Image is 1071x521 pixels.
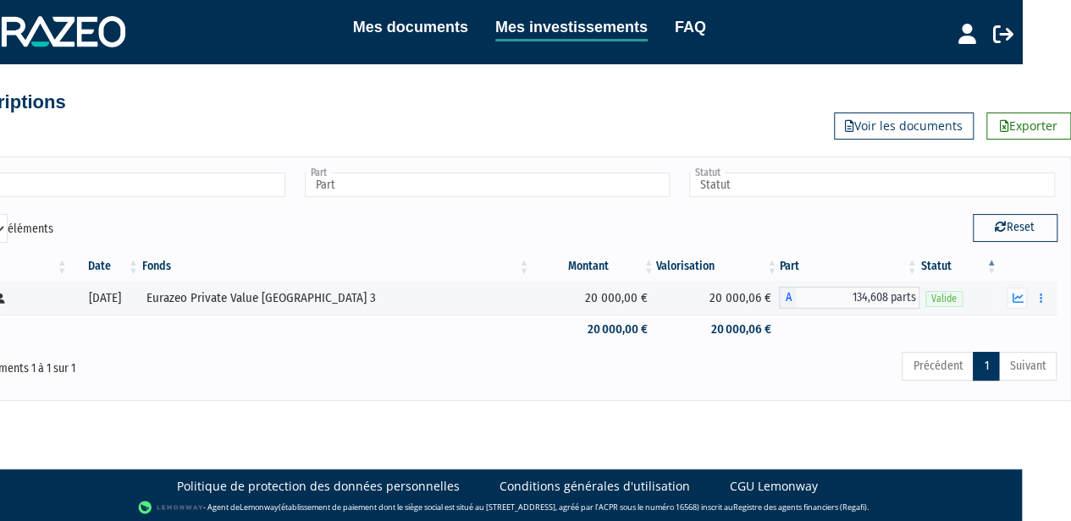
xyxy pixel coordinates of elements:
a: Exporter [986,112,1071,140]
th: Date: activer pour trier la colonne par ordre croissant [69,252,141,281]
td: 20 000,00 € [531,281,655,315]
a: Mes investissements [495,15,648,41]
div: A - Eurazeo Private Value Europe 3 [779,287,919,309]
a: Précédent [902,352,974,381]
a: Conditions générales d'utilisation [500,478,690,495]
span: 134,608 parts [796,287,919,309]
span: A [779,287,796,309]
th: Valorisation: activer pour trier la colonne par ordre croissant [656,252,780,281]
a: Voir les documents [834,112,974,140]
a: Mes documents [353,15,468,39]
span: Valide [925,291,963,307]
a: Lemonway [240,501,279,512]
th: Statut : activer pour trier la colonne par ordre d&eacute;croissant [919,252,999,281]
td: 20 000,06 € [656,315,780,344]
button: Reset [973,214,1057,241]
a: Suivant [998,352,1057,381]
td: 20 000,00 € [531,315,655,344]
div: [DATE] [75,289,135,307]
a: FAQ [675,15,706,39]
a: 1 [973,352,999,381]
td: 20 000,06 € [656,281,780,315]
div: Eurazeo Private Value [GEOGRAPHIC_DATA] 3 [146,289,525,307]
th: Part: activer pour trier la colonne par ordre croissant [779,252,919,281]
th: Fonds: activer pour trier la colonne par ordre croissant [141,252,531,281]
th: Montant: activer pour trier la colonne par ordre croissant [531,252,655,281]
a: CGU Lemonway [730,478,818,495]
a: Registre des agents financiers (Regafi) [733,501,867,512]
img: logo-lemonway.png [138,499,203,516]
a: Politique de protection des données personnelles [177,478,460,495]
